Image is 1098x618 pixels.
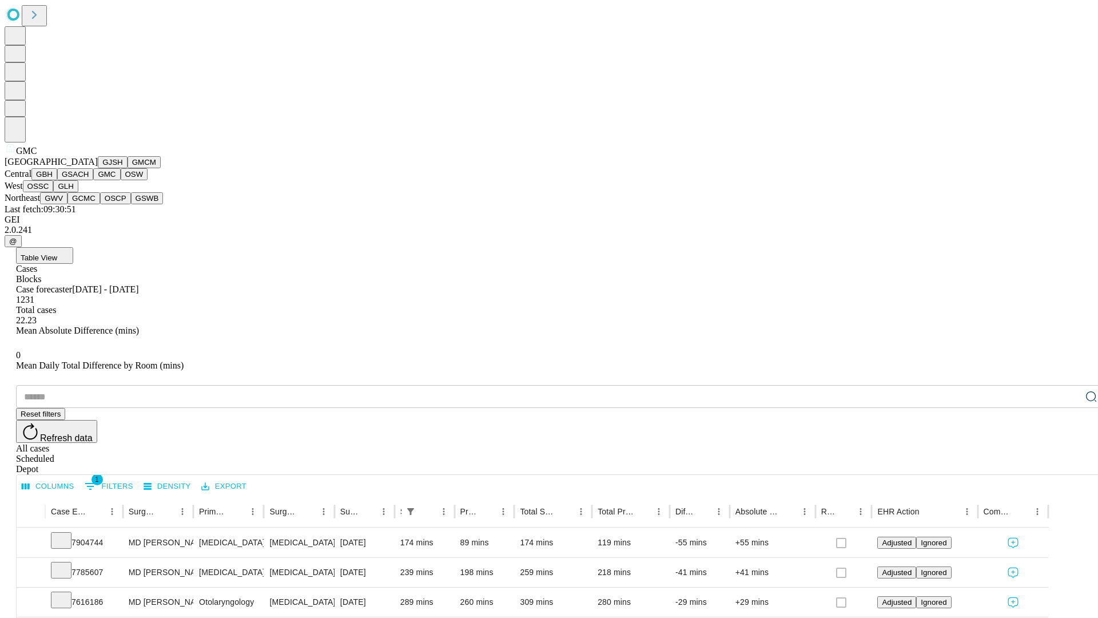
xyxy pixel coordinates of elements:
[98,156,128,168] button: GJSH
[229,504,245,520] button: Sort
[921,504,937,520] button: Sort
[40,433,93,443] span: Refresh data
[403,504,419,520] button: Show filters
[735,558,810,587] div: +41 mins
[53,180,78,192] button: GLH
[882,568,912,577] span: Adjusted
[5,204,76,214] span: Last fetch: 09:30:51
[959,504,975,520] button: Menu
[675,507,694,516] div: Difference
[340,588,389,617] div: [DATE]
[128,156,161,168] button: GMCM
[141,478,194,496] button: Density
[51,507,87,516] div: Case Epic Id
[460,528,509,557] div: 89 mins
[635,504,651,520] button: Sort
[984,507,1012,516] div: Comments
[821,507,836,516] div: Resolved in EHR
[245,504,261,520] button: Menu
[129,528,188,557] div: MD [PERSON_NAME]
[93,168,120,180] button: GMC
[199,528,258,557] div: [MEDICAL_DATA]
[21,253,57,262] span: Table View
[460,558,509,587] div: 198 mins
[269,588,328,617] div: [MEDICAL_DATA] [MEDICAL_DATA] INTACT OR RECONSTRUCTED WALL
[520,558,586,587] div: 259 mins
[16,247,73,264] button: Table View
[400,558,449,587] div: 239 mins
[5,169,31,179] span: Central
[23,180,54,192] button: OSSC
[781,504,797,520] button: Sort
[22,563,39,583] button: Expand
[31,168,57,180] button: GBH
[40,192,67,204] button: GWV
[877,566,916,579] button: Adjusted
[916,566,951,579] button: Ignored
[16,284,72,294] span: Case forecaster
[129,507,157,516] div: Surgeon Name
[460,588,509,617] div: 260 mins
[921,538,946,547] span: Ignored
[16,326,139,335] span: Mean Absolute Difference (mins)
[269,558,328,587] div: [MEDICAL_DATA] DECOMPRESSION SPINAL CORD POSTERIOR [MEDICAL_DATA]
[675,588,724,617] div: -29 mins
[837,504,853,520] button: Sort
[91,474,103,485] span: 1
[797,504,813,520] button: Menu
[420,504,436,520] button: Sort
[16,360,184,370] span: Mean Daily Total Difference by Room (mins)
[340,528,389,557] div: [DATE]
[9,237,17,245] span: @
[340,558,389,587] div: [DATE]
[1013,504,1029,520] button: Sort
[199,588,258,617] div: Otolaryngology
[882,598,912,607] span: Adjusted
[877,507,919,516] div: EHR Action
[199,507,228,516] div: Primary Service
[199,558,258,587] div: [MEDICAL_DATA]
[360,504,376,520] button: Sort
[877,537,916,549] button: Adjusted
[5,181,23,191] span: West
[129,588,188,617] div: MD [PERSON_NAME] [PERSON_NAME]
[57,168,93,180] button: GSACH
[121,168,148,180] button: OSW
[131,192,164,204] button: GSWB
[16,315,37,325] span: 22.23
[598,588,664,617] div: 280 mins
[557,504,573,520] button: Sort
[67,192,100,204] button: GCMC
[100,192,131,204] button: OSCP
[598,507,634,516] div: Total Predicted Duration
[174,504,190,520] button: Menu
[916,596,951,608] button: Ignored
[16,305,56,315] span: Total cases
[5,215,1093,225] div: GEI
[1029,504,1045,520] button: Menu
[82,477,136,496] button: Show filters
[882,538,912,547] span: Adjusted
[16,420,97,443] button: Refresh data
[88,504,104,520] button: Sort
[16,146,37,156] span: GMC
[921,568,946,577] span: Ignored
[5,225,1093,235] div: 2.0.241
[695,504,711,520] button: Sort
[711,504,727,520] button: Menu
[479,504,495,520] button: Sort
[598,558,664,587] div: 218 mins
[51,528,117,557] div: 7904744
[19,478,77,496] button: Select columns
[520,507,556,516] div: Total Scheduled Duration
[16,408,65,420] button: Reset filters
[573,504,589,520] button: Menu
[735,528,810,557] div: +55 mins
[735,588,810,617] div: +29 mins
[72,284,138,294] span: [DATE] - [DATE]
[16,350,21,360] span: 0
[51,558,117,587] div: 7785607
[5,235,22,247] button: @
[376,504,392,520] button: Menu
[400,588,449,617] div: 289 mins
